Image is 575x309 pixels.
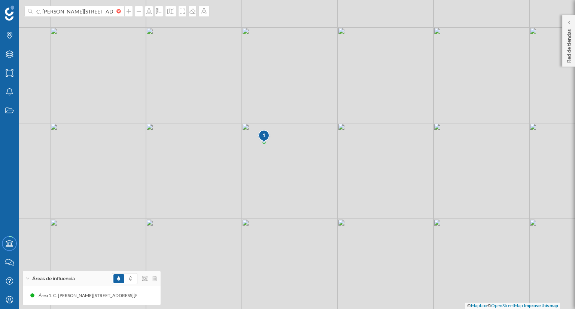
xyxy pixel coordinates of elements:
[565,26,573,63] p: Red de tiendas
[524,303,558,308] a: Improve this map
[258,132,270,139] div: 1
[32,275,75,282] span: Áreas de influencia
[29,292,176,299] div: Área 1. C. [PERSON_NAME][STREET_ADDRESS][PERSON_NAME] (Grid)
[258,129,269,143] div: 1
[491,303,523,308] a: OpenStreetMap
[258,129,271,144] img: pois-map-marker.svg
[465,303,560,309] div: © ©
[471,303,487,308] a: Mapbox
[5,6,14,21] img: Geoblink Logo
